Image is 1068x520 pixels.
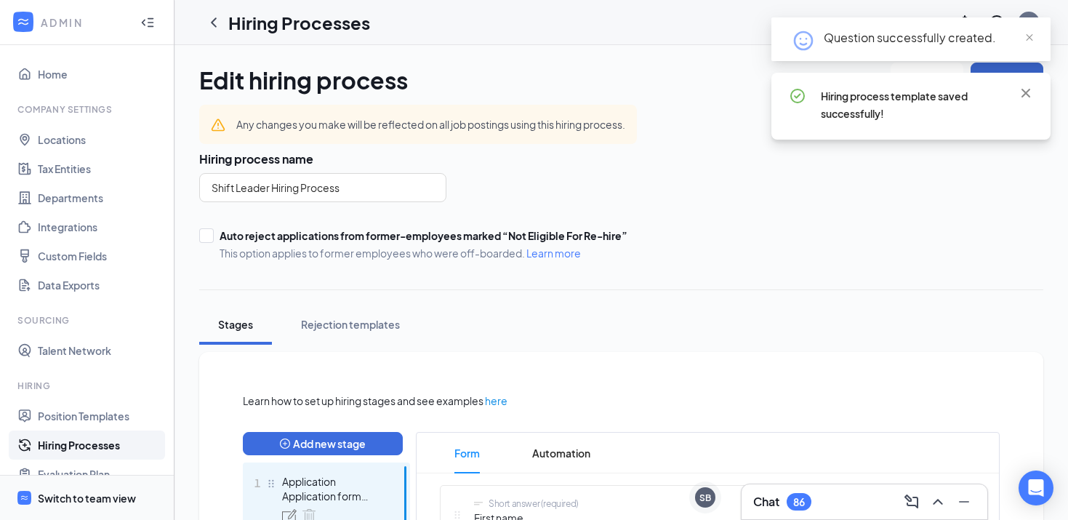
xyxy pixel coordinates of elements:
a: Hiring Processes [38,431,162,460]
div: Question successfully created. [824,29,1033,47]
button: ComposeMessage [900,490,923,513]
svg: ChevronUp [929,493,947,511]
a: Data Exports [38,271,162,300]
span: This option applies to former employees who were off-boarded. [220,246,627,260]
span: Learn how to set up hiring stages and see examples [243,393,483,409]
div: Any changes you make will be reflected on all job postings using this hiring process. [236,116,625,132]
svg: ComposeMessage [903,493,920,511]
a: Evaluation Plan [38,460,162,489]
span: plus-circle [280,439,290,449]
span: Hiring process template saved successfully! [821,89,968,120]
a: here [485,393,507,409]
span: close [1024,33,1035,43]
a: Locations [38,125,162,154]
button: plus-circleAdd new stage [243,432,403,455]
a: Position Templates [38,401,162,431]
svg: WorkstreamLogo [16,15,31,29]
a: Tax Entities [38,154,162,183]
div: Short answer (required) [489,497,579,510]
a: Learn more [526,247,581,260]
svg: Minimize [955,493,973,511]
div: EM [1023,16,1035,28]
a: Custom Fields [38,241,162,271]
span: 1 [254,474,260,492]
span: Automation [532,433,590,473]
h3: Hiring process name [199,151,1043,167]
div: Stages [214,317,257,332]
div: Open Intercom Messenger [1019,471,1053,505]
div: Application form stage [282,489,388,503]
svg: WorkstreamLogo [20,493,29,503]
svg: Warning [211,118,225,132]
div: Application [282,474,388,489]
div: Hiring [17,380,159,392]
h1: Edit hiring process [199,63,408,97]
svg: Cross [1017,84,1035,102]
svg: CheckmarkCircle [789,87,806,105]
div: Rejection templates [301,317,400,332]
svg: Collapse [140,15,155,30]
svg: Notifications [956,14,973,31]
div: Auto reject applications from former-employees marked “Not Eligible For Re-hire” [220,228,627,243]
div: Sourcing [17,314,159,327]
a: Home [38,60,162,89]
button: ChevronUp [926,490,949,513]
svg: ChevronLeft [205,14,222,31]
div: ADMIN [41,15,127,30]
a: Departments [38,183,162,212]
div: SB [699,492,711,504]
span: Form [454,433,480,473]
a: Talent Network [38,336,162,365]
h1: Hiring Processes [228,10,370,35]
svg: QuestionInfo [988,14,1005,31]
input: Name of hiring process [199,173,446,202]
button: Minimize [952,490,976,513]
div: Switch to team view [38,491,136,505]
svg: Drag [452,510,462,520]
div: 86 [793,496,805,508]
h3: Chat [753,494,779,510]
div: Company Settings [17,103,159,116]
svg: HappyFace [792,29,815,52]
a: Integrations [38,212,162,241]
svg: Drag [266,479,276,489]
